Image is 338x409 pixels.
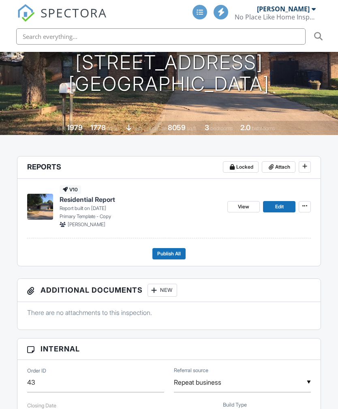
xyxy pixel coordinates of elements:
input: Search everything... [16,28,306,45]
div: 2.0 [240,123,250,132]
div: 8059 [168,123,186,132]
h3: Additional Documents [17,279,321,302]
div: No Place Like Home Inspections [235,13,316,21]
h1: [STREET_ADDRESS] [GEOGRAPHIC_DATA] [68,52,270,95]
span: sq. ft. [107,125,118,131]
label: Closing Date [27,403,56,409]
span: sq.ft. [187,125,197,131]
label: Referral source [174,367,208,374]
img: The Best Home Inspection Software - Spectora [17,4,35,22]
div: New [148,284,177,297]
div: 1778 [90,123,106,132]
div: 3 [205,123,209,132]
p: There are no attachments to this inspection. [27,308,311,317]
div: [PERSON_NAME] [257,5,310,13]
a: SPECTORA [17,11,107,28]
h3: Internal [17,338,321,360]
label: Order ID [27,367,46,375]
span: Lot Size [150,125,167,131]
span: slab [133,125,142,131]
div: 1979 [67,123,83,132]
label: Build Type [223,401,247,409]
span: bedrooms [210,125,233,131]
span: bathrooms [252,125,275,131]
span: SPECTORA [41,4,107,21]
span: Built [57,125,66,131]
